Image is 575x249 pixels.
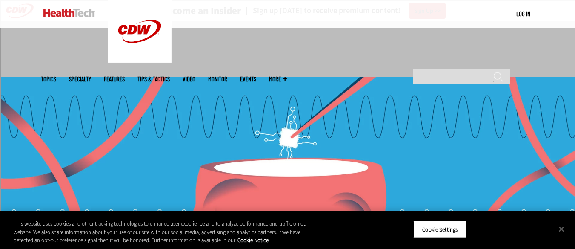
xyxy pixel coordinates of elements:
[269,76,287,82] span: More
[183,76,195,82] a: Video
[240,76,256,82] a: Events
[516,10,530,17] a: Log in
[516,9,530,18] div: User menu
[41,76,56,82] span: Topics
[14,220,316,245] div: This website uses cookies and other tracking technologies to enhance user experience and to analy...
[137,76,170,82] a: Tips & Tactics
[208,76,227,82] a: MonITor
[413,220,466,238] button: Cookie Settings
[43,9,95,17] img: Home
[552,220,571,238] button: Close
[69,76,91,82] span: Specialty
[237,237,269,244] a: More information about your privacy
[104,76,125,82] a: Features
[108,56,172,65] a: CDW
